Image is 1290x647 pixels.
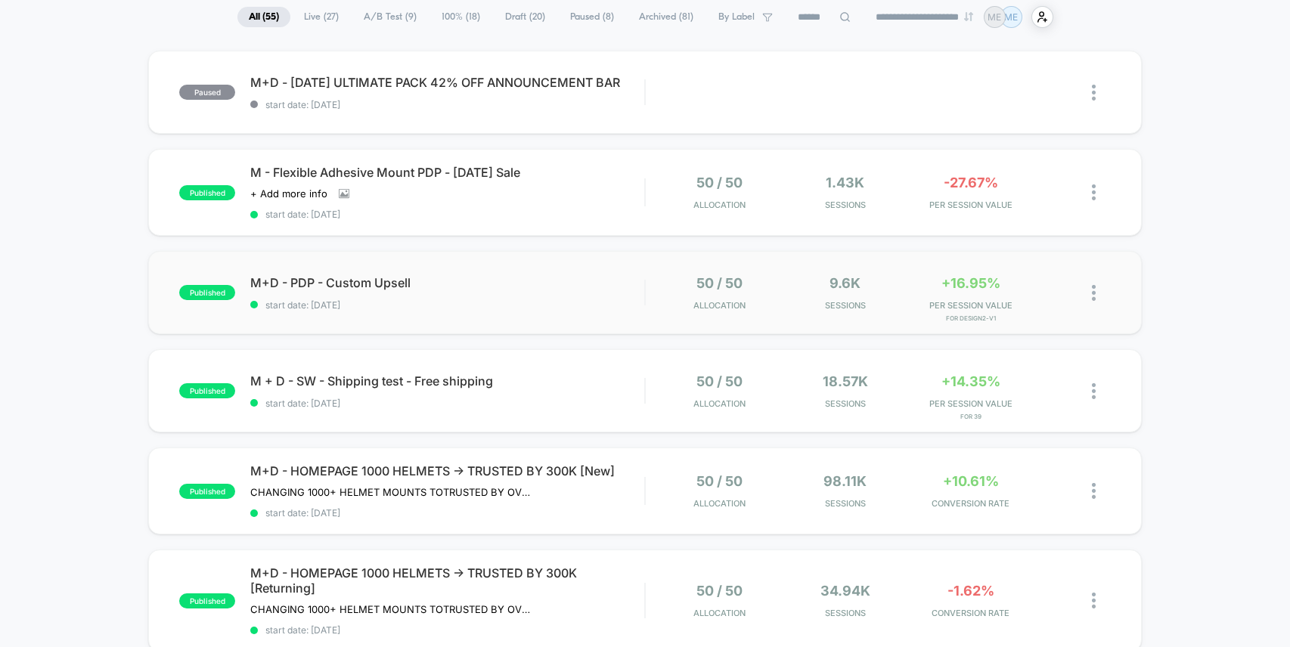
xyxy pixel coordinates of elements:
[826,175,864,190] span: 1.43k
[179,85,235,100] span: paused
[943,473,999,489] span: +10.61%
[494,7,557,27] span: Draft ( 20 )
[693,200,746,210] span: Allocation
[179,185,235,200] span: published
[250,507,644,519] span: start date: [DATE]
[250,486,531,498] span: CHANGING 1000+ HELMET MOUNTS TOTRUSTED BY OVER 300,000 RIDERS ON HOMEPAGE DESKTOP AND MOBILE
[786,498,904,509] span: Sessions
[912,314,1030,322] span: for Design2-V1
[179,285,235,300] span: published
[250,187,327,200] span: + Add more info
[250,75,644,90] span: M+D - [DATE] ULTIMATE PACK 42% OFF ANNOUNCEMENT BAR
[1092,593,1096,608] img: close
[696,583,743,599] span: 50 / 50
[988,11,1001,23] p: ME
[559,7,625,27] span: Paused ( 8 )
[693,300,746,311] span: Allocation
[944,175,998,190] span: -27.67%
[786,608,904,618] span: Sessions
[1092,85,1096,101] img: close
[293,7,350,27] span: Live ( 27 )
[250,373,644,389] span: M + D - SW - Shipping test - Free shipping
[912,300,1030,311] span: PER SESSION VALUE
[250,275,644,290] span: M+D - PDP - Custom Upsell
[912,413,1030,420] span: for 39
[696,275,743,291] span: 50 / 50
[964,12,973,21] img: end
[250,99,644,110] span: start date: [DATE]
[1092,483,1096,499] img: close
[786,398,904,409] span: Sessions
[693,398,746,409] span: Allocation
[179,484,235,499] span: published
[823,473,867,489] span: 98.11k
[693,498,746,509] span: Allocation
[250,209,644,220] span: start date: [DATE]
[1092,383,1096,399] img: close
[820,583,870,599] span: 34.94k
[830,275,861,291] span: 9.6k
[947,583,994,599] span: -1.62%
[912,200,1030,210] span: PER SESSION VALUE
[250,398,644,409] span: start date: [DATE]
[941,275,1000,291] span: +16.95%
[696,373,743,389] span: 50 / 50
[430,7,492,27] span: 100% ( 18 )
[250,603,531,615] span: CHANGING 1000+ HELMET MOUNTS TOTRUSTED BY OVER 300,000 RIDERS ON HOMEPAGE DESKTOP AND MOBILERETUR...
[786,300,904,311] span: Sessions
[912,608,1030,618] span: CONVERSION RATE
[823,373,868,389] span: 18.57k
[1004,11,1018,23] p: ME
[250,299,644,311] span: start date: [DATE]
[1092,184,1096,200] img: close
[941,373,1000,389] span: +14.35%
[250,565,644,596] span: M+D - HOMEPAGE 1000 HELMETS -> TRUSTED BY 300K [Returning]
[786,200,904,210] span: Sessions
[237,7,290,27] span: All ( 55 )
[250,624,644,636] span: start date: [DATE]
[250,463,644,478] span: M+D - HOMEPAGE 1000 HELMETS -> TRUSTED BY 300K [New]
[250,165,644,180] span: M - Flexible Adhesive Mount PDP - [DATE] Sale
[1092,285,1096,301] img: close
[693,608,746,618] span: Allocation
[718,11,755,23] span: By Label
[912,398,1030,409] span: PER SESSION VALUE
[352,7,428,27] span: A/B Test ( 9 )
[696,473,743,489] span: 50 / 50
[628,7,705,27] span: Archived ( 81 )
[696,175,743,190] span: 50 / 50
[912,498,1030,509] span: CONVERSION RATE
[179,593,235,608] span: published
[179,383,235,398] span: published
